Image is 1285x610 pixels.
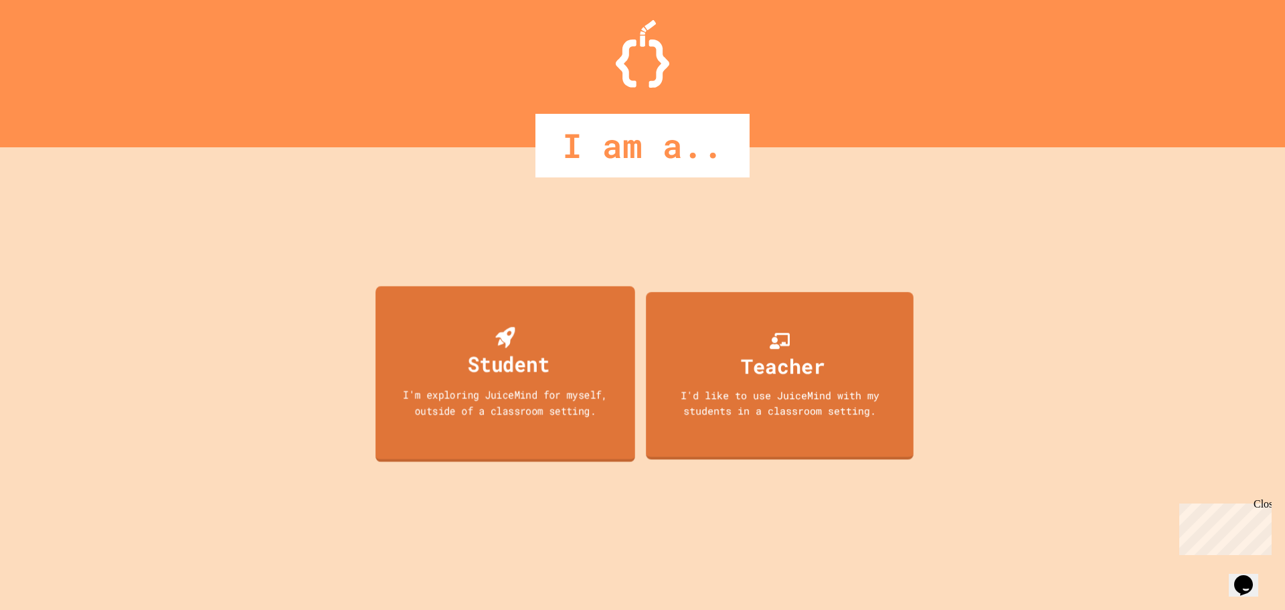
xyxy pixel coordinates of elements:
[5,5,92,85] div: Chat with us now!Close
[389,386,622,418] div: I'm exploring JuiceMind for myself, outside of a classroom setting.
[1174,498,1272,555] iframe: chat widget
[535,114,750,177] div: I am a..
[659,388,900,418] div: I'd like to use JuiceMind with my students in a classroom setting.
[468,348,549,379] div: Student
[1229,556,1272,597] iframe: chat widget
[616,20,669,88] img: Logo.svg
[741,351,825,381] div: Teacher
